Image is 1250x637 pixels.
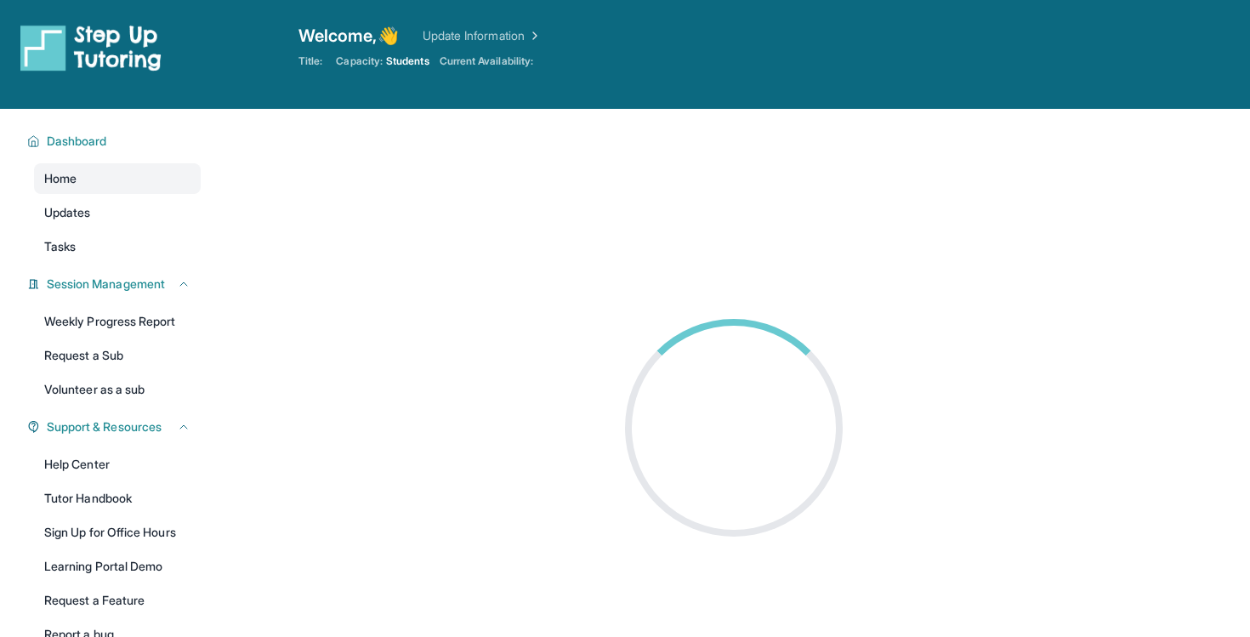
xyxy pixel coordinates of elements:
img: Chevron Right [525,27,542,44]
span: Dashboard [47,133,107,150]
span: Capacity: [336,54,383,68]
button: Session Management [40,276,190,293]
span: Welcome, 👋 [298,24,399,48]
span: Tasks [44,238,76,255]
a: Request a Sub [34,340,201,371]
span: Home [44,170,77,187]
a: Help Center [34,449,201,480]
span: Current Availability: [440,54,533,68]
a: Weekly Progress Report [34,306,201,337]
span: Support & Resources [47,418,162,435]
a: Updates [34,197,201,228]
a: Home [34,163,201,194]
span: Updates [44,204,91,221]
a: Update Information [423,27,542,44]
span: Title: [298,54,322,68]
a: Sign Up for Office Hours [34,517,201,548]
a: Learning Portal Demo [34,551,201,582]
span: Students [386,54,429,68]
a: Volunteer as a sub [34,374,201,405]
button: Support & Resources [40,418,190,435]
img: logo [20,24,162,71]
a: Tasks [34,231,201,262]
span: Session Management [47,276,165,293]
a: Request a Feature [34,585,201,616]
button: Dashboard [40,133,190,150]
a: Tutor Handbook [34,483,201,514]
